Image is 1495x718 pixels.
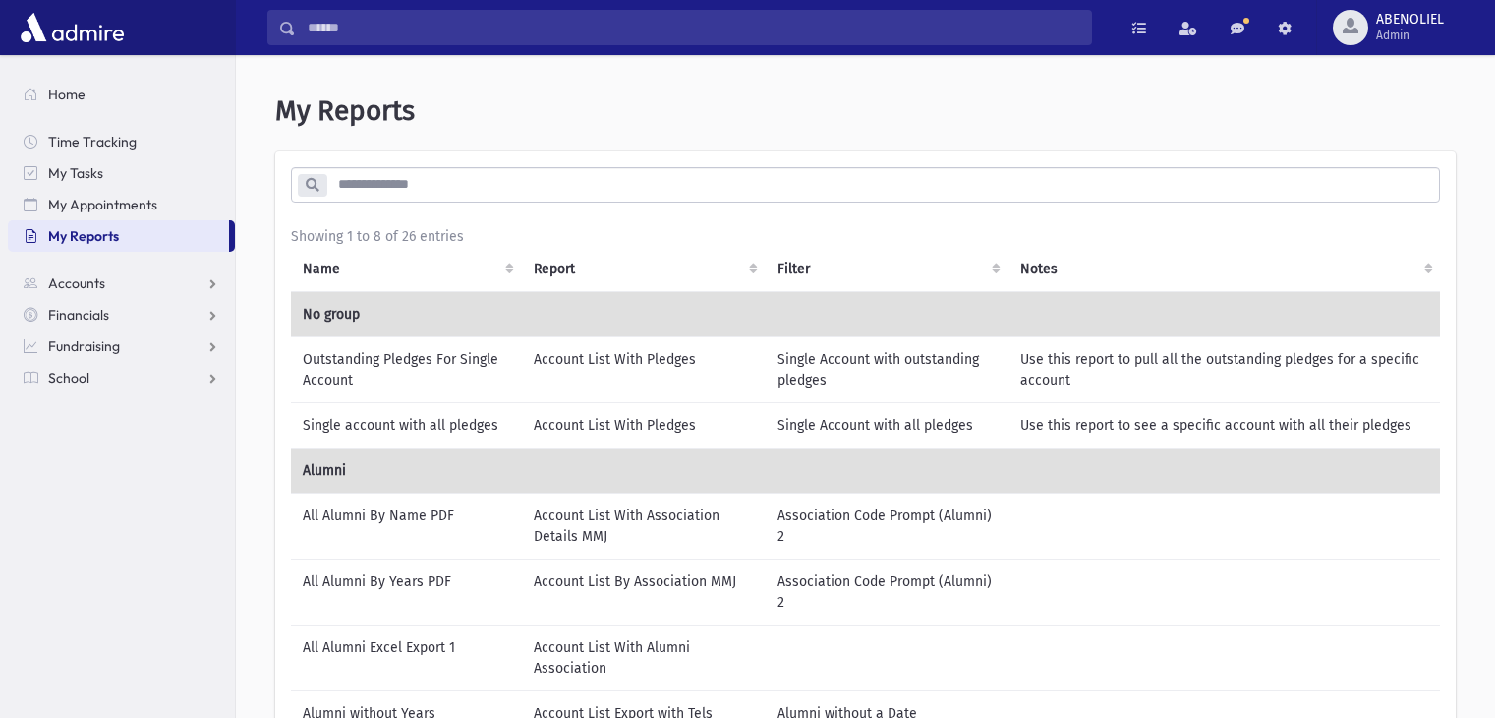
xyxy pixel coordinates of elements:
[8,157,235,189] a: My Tasks
[291,402,522,448] td: Single account with all pledges
[291,336,522,402] td: Outstanding Pledges For Single Account
[16,8,129,47] img: AdmirePro
[522,402,767,448] td: Account List With Pledges
[48,306,109,324] span: Financials
[766,336,1007,402] td: Single Account with outstanding pledges
[48,227,119,245] span: My Reports
[522,625,767,690] td: Account List With Alumni Association
[766,402,1007,448] td: Single Account with all pledges
[8,268,235,299] a: Accounts
[8,126,235,157] a: Time Tracking
[766,559,1007,625] td: Association Code Prompt (Alumni) 2
[8,189,235,220] a: My Appointments
[8,299,235,330] a: Financials
[48,369,89,387] span: School
[48,164,103,182] span: My Tasks
[291,559,522,625] td: All Alumni By Years PDF
[291,226,1440,247] div: Showing 1 to 8 of 26 entries
[766,247,1007,292] th: Filter : activate to sort column ascending
[291,493,522,559] td: All Alumni By Name PDF
[275,94,415,127] span: My Reports
[8,330,235,362] a: Fundraising
[48,133,137,150] span: Time Tracking
[1008,402,1441,448] td: Use this report to see a specific account with all their pledges
[48,86,86,103] span: Home
[522,247,767,292] th: Report: activate to sort column ascending
[1376,12,1444,28] span: ABENOLIEL
[8,220,229,252] a: My Reports
[522,493,767,559] td: Account List With Association Details MMJ
[291,247,522,292] th: Name: activate to sort column ascending
[8,362,235,393] a: School
[522,336,767,402] td: Account List With Pledges
[296,10,1091,45] input: Search
[291,448,1441,493] td: Alumni
[1008,247,1441,292] th: Notes : activate to sort column ascending
[48,337,120,355] span: Fundraising
[1376,28,1444,43] span: Admin
[522,559,767,625] td: Account List By Association MMJ
[291,625,522,690] td: All Alumni Excel Export 1
[766,493,1007,559] td: Association Code Prompt (Alumni) 2
[48,274,105,292] span: Accounts
[48,196,157,213] span: My Appointments
[1008,336,1441,402] td: Use this report to pull all the outstanding pledges for a specific account
[8,79,235,110] a: Home
[291,291,1441,336] td: No group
